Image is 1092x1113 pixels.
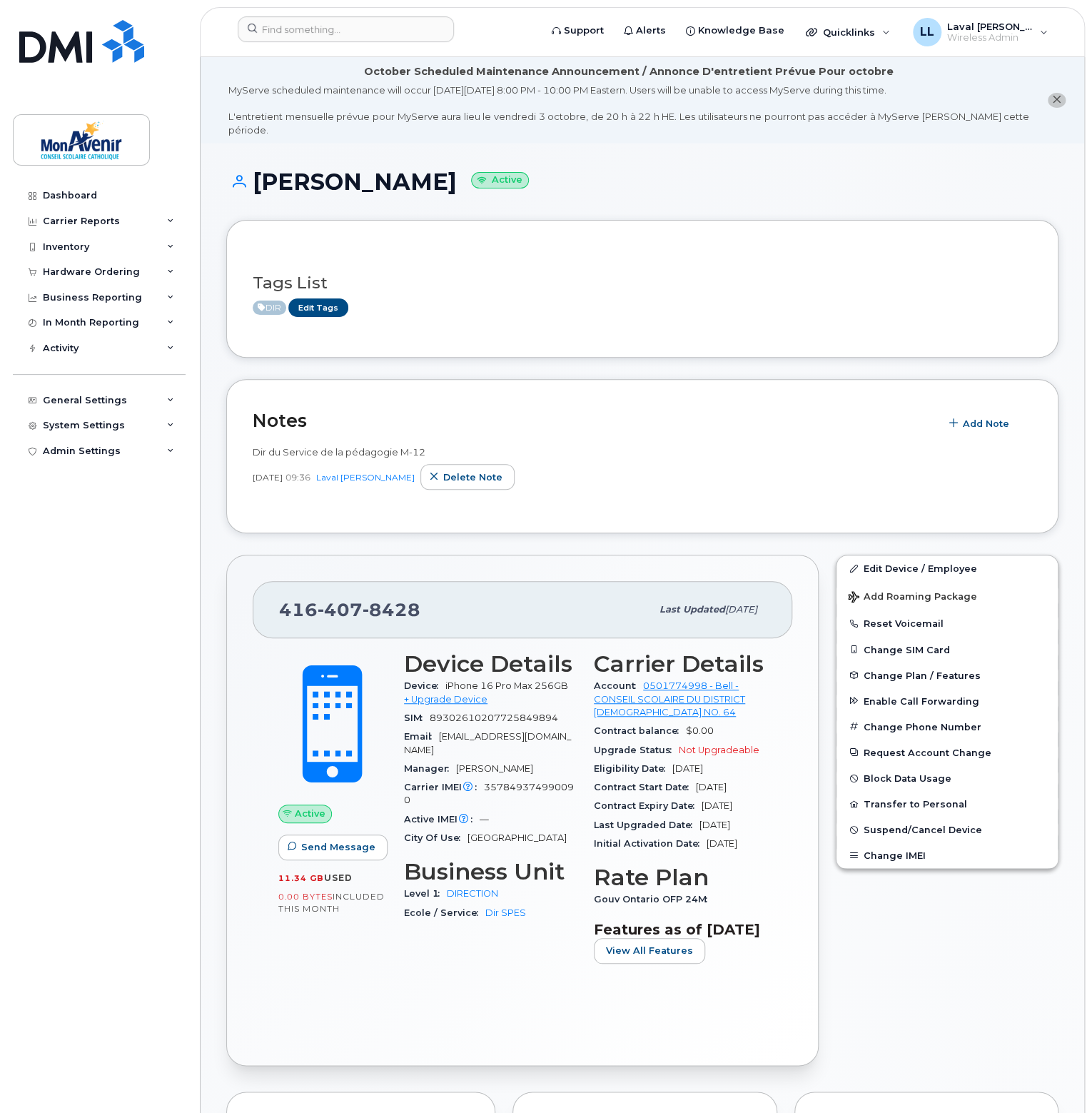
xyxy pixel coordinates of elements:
[836,663,1058,688] button: Change Plan / Features
[253,410,933,431] h2: Notes
[594,651,767,677] h3: Carrier Details
[228,84,1029,136] div: MyServe scheduled maintenance will occur [DATE][DATE] 8:00 PM - 10:00 PM Eastern. Users will be u...
[285,471,310,483] span: 09:36
[702,800,732,811] span: [DATE]
[699,820,730,830] span: [DATE]
[594,865,767,890] h3: Rate Plan
[445,680,568,691] span: iPhone 16 Pro Max 256GB
[594,680,643,691] span: Account
[404,680,445,691] span: Device
[836,791,1058,817] button: Transfer to Personal
[471,172,529,188] small: Active
[278,892,333,902] span: 0.00 Bytes
[864,670,981,680] span: Change Plan / Features
[848,591,977,605] span: Add Roaming Package
[594,938,705,964] button: View All Features
[404,731,439,742] span: Email
[253,446,425,458] span: Dir du Service de la pédagogie M-12
[594,838,707,849] span: Initial Activation Date
[836,637,1058,663] button: Change SIM Card
[318,599,363,620] span: 407
[278,873,324,883] span: 11.34 GB
[253,471,283,483] span: [DATE]
[404,888,447,899] span: Level 1
[278,835,388,860] button: Send Message
[485,907,526,918] a: Dir SPES
[420,464,515,490] button: Delete note
[316,472,415,483] a: Laval [PERSON_NAME]
[447,888,498,899] a: DIRECTION
[836,842,1058,868] button: Change IMEI
[301,840,375,854] span: Send Message
[836,610,1058,636] button: Reset Voicemail
[404,694,487,705] a: + Upgrade Device
[707,838,737,849] span: [DATE]
[594,725,686,736] span: Contract balance
[443,470,502,484] span: Delete note
[594,745,679,755] span: Upgrade Status
[253,274,1032,292] h3: Tags List
[594,800,702,811] span: Contract Expiry Date
[725,604,757,615] span: [DATE]
[594,763,672,774] span: Eligibility Date
[404,731,571,755] span: [EMAIL_ADDRESS][DOMAIN_NAME]
[288,298,348,316] a: Edit Tags
[594,680,745,717] a: 0501774998 - Bell - CONSEIL SCOLAIRE DU DISTRICT [DEMOGRAPHIC_DATA] NO. 64
[404,832,467,843] span: City Of Use
[295,807,325,820] span: Active
[594,921,767,938] h3: Features as of [DATE]
[430,712,558,723] span: 89302610207725849894
[467,832,567,843] span: [GEOGRAPHIC_DATA]
[404,763,456,774] span: Manager
[836,555,1058,581] a: Edit Device / Employee
[963,417,1009,430] span: Add Note
[696,782,727,792] span: [DATE]
[404,859,577,885] h3: Business Unit
[864,825,982,835] span: Suspend/Cancel Device
[456,763,533,774] span: [PERSON_NAME]
[404,651,577,677] h3: Device Details
[836,688,1058,714] button: Enable Call Forwarding
[226,169,1058,194] h1: [PERSON_NAME]
[594,782,696,792] span: Contract Start Date
[364,64,894,79] div: October Scheduled Maintenance Announcement / Annonce D'entretient Prévue Pour octobre
[594,820,699,830] span: Last Upgraded Date
[836,714,1058,740] button: Change Phone Number
[480,814,489,825] span: —
[864,695,979,706] span: Enable Call Forwarding
[679,745,759,755] span: Not Upgradeable
[659,604,725,615] span: Last updated
[404,782,574,805] span: 357849374990090
[686,725,714,736] span: $0.00
[404,814,480,825] span: Active IMEI
[594,894,714,905] span: Gouv Ontario OFP 24M
[672,763,703,774] span: [DATE]
[324,872,353,883] span: used
[836,817,1058,842] button: Suspend/Cancel Device
[404,782,484,792] span: Carrier IMEI
[363,599,420,620] span: 8428
[279,599,420,620] span: 416
[836,765,1058,791] button: Block Data Usage
[940,411,1021,437] button: Add Note
[404,907,485,918] span: Ecole / Service
[606,944,693,957] span: View All Features
[253,301,286,315] span: Active
[404,712,430,723] span: SIM
[836,581,1058,610] button: Add Roaming Package
[1048,93,1066,108] button: close notification
[836,740,1058,765] button: Request Account Change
